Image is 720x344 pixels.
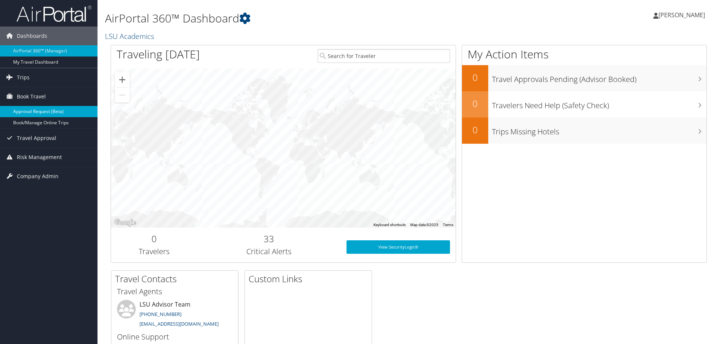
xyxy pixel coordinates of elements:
[117,332,232,342] h3: Online Support
[203,232,335,245] h2: 33
[16,5,91,22] img: airportal-logo.png
[492,123,706,137] h3: Trips Missing Hotels
[462,71,488,84] h2: 0
[117,232,192,245] h2: 0
[113,300,236,331] li: LSU Advisor Team
[462,124,488,136] h2: 0
[17,87,46,106] span: Book Travel
[17,27,47,45] span: Dashboards
[492,97,706,111] h3: Travelers Need Help (Safety Check)
[117,246,192,257] h3: Travelers
[139,320,219,327] a: [EMAIL_ADDRESS][DOMAIN_NAME]
[115,88,130,103] button: Zoom out
[113,218,138,228] img: Google
[658,11,705,19] span: [PERSON_NAME]
[139,311,181,317] a: [PHONE_NUMBER]
[443,223,453,227] a: Terms (opens in new tab)
[17,129,56,147] span: Travel Approval
[115,72,130,87] button: Zoom in
[105,31,156,41] a: LSU Academics
[410,223,438,227] span: Map data ©2025
[462,65,706,91] a: 0Travel Approvals Pending (Advisor Booked)
[346,240,450,254] a: View SecurityLogic®
[17,167,58,186] span: Company Admin
[462,97,488,110] h2: 0
[115,273,238,285] h2: Travel Contacts
[17,68,30,87] span: Trips
[249,273,372,285] h2: Custom Links
[203,246,335,257] h3: Critical Alerts
[492,70,706,85] h3: Travel Approvals Pending (Advisor Booked)
[462,46,706,62] h1: My Action Items
[113,218,138,228] a: Open this area in Google Maps (opens a new window)
[117,46,200,62] h1: Traveling [DATE]
[117,286,232,297] h3: Travel Agents
[105,10,510,26] h1: AirPortal 360™ Dashboard
[462,91,706,118] a: 0Travelers Need Help (Safety Check)
[373,222,406,228] button: Keyboard shortcuts
[318,49,450,63] input: Search for Traveler
[653,4,712,26] a: [PERSON_NAME]
[462,118,706,144] a: 0Trips Missing Hotels
[17,148,62,167] span: Risk Management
